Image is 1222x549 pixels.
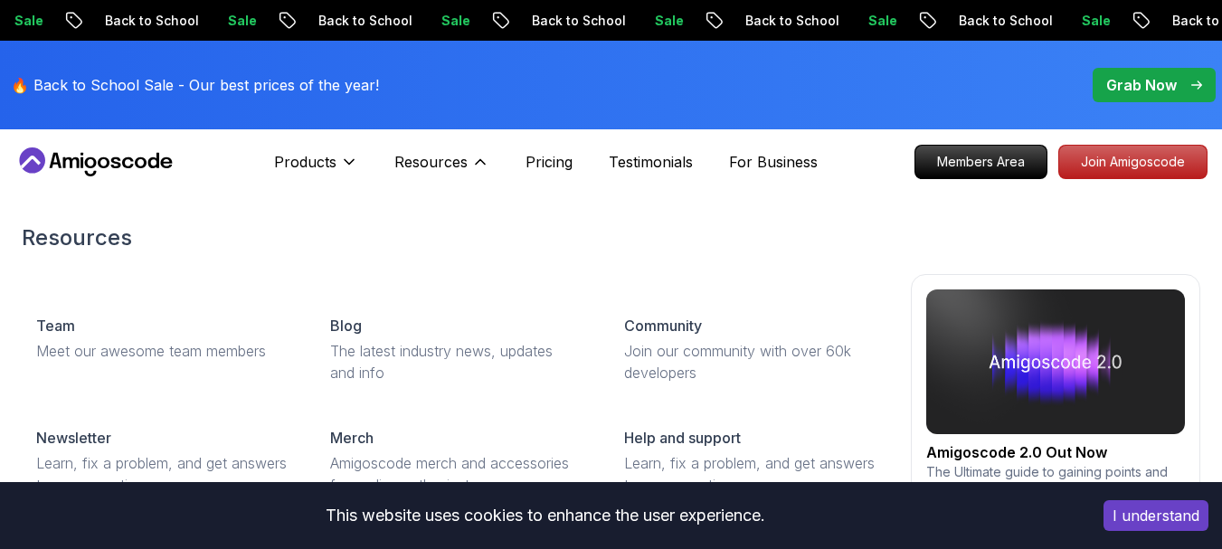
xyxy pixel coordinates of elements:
[926,441,1185,463] h2: Amigoscode 2.0 Out Now
[304,12,427,30] p: Back to School
[274,151,336,173] p: Products
[624,427,741,449] p: Help and support
[1059,146,1207,178] p: Join Amigoscode
[90,12,213,30] p: Back to School
[914,145,1047,179] a: Members Area
[526,151,573,173] a: Pricing
[731,12,854,30] p: Back to School
[36,427,111,449] p: Newsletter
[926,463,1185,499] p: The Ultimate guide to gaining points and unlocking rewards
[22,223,1200,252] h2: Resources
[36,315,75,336] p: Team
[1067,12,1125,30] p: Sale
[1058,145,1208,179] a: Join Amigoscode
[36,452,287,496] p: Learn, fix a problem, and get answers to your questions
[915,146,1047,178] p: Members Area
[394,151,489,187] button: Resources
[609,151,693,173] a: Testimonials
[11,74,379,96] p: 🔥 Back to School Sale - Our best prices of the year!
[213,12,271,30] p: Sale
[36,340,287,362] p: Meet our awesome team members
[624,315,702,336] p: Community
[316,412,595,510] a: MerchAmigoscode merch and accessories for coding enthusiasts.
[427,12,485,30] p: Sale
[911,274,1200,536] a: amigoscode 2.0Amigoscode 2.0 Out NowThe Ultimate guide to gaining points and unlocking rewards[DATE]
[624,452,875,496] p: Learn, fix a problem, and get answers to your questions
[330,340,581,383] p: The latest industry news, updates and info
[729,151,818,173] a: For Business
[316,300,595,398] a: BlogThe latest industry news, updates and info
[274,151,358,187] button: Products
[394,151,468,173] p: Resources
[610,412,889,510] a: Help and supportLearn, fix a problem, and get answers to your questions
[926,289,1185,434] img: amigoscode 2.0
[944,12,1067,30] p: Back to School
[854,12,912,30] p: Sale
[517,12,640,30] p: Back to School
[640,12,698,30] p: Sale
[330,315,362,336] p: Blog
[330,452,581,496] p: Amigoscode merch and accessories for coding enthusiasts.
[1106,74,1177,96] p: Grab Now
[610,300,889,398] a: CommunityJoin our community with over 60k developers
[14,496,1076,535] div: This website uses cookies to enhance the user experience.
[1104,500,1208,531] button: Accept cookies
[330,427,374,449] p: Merch
[22,300,301,376] a: TeamMeet our awesome team members
[22,412,301,510] a: NewsletterLearn, fix a problem, and get answers to your questions
[624,340,875,383] p: Join our community with over 60k developers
